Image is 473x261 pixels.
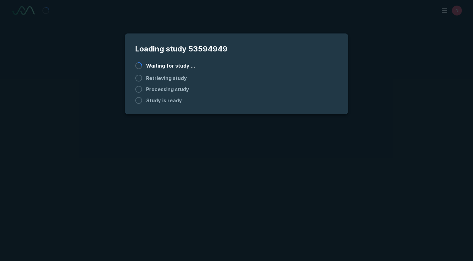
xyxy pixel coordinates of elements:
[146,97,182,104] span: Study is ready
[146,86,189,93] span: Processing study
[135,43,338,55] span: Loading study 53594949
[146,74,187,82] span: Retrieving study
[146,62,195,69] span: Waiting for study ...
[125,33,348,114] div: modal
